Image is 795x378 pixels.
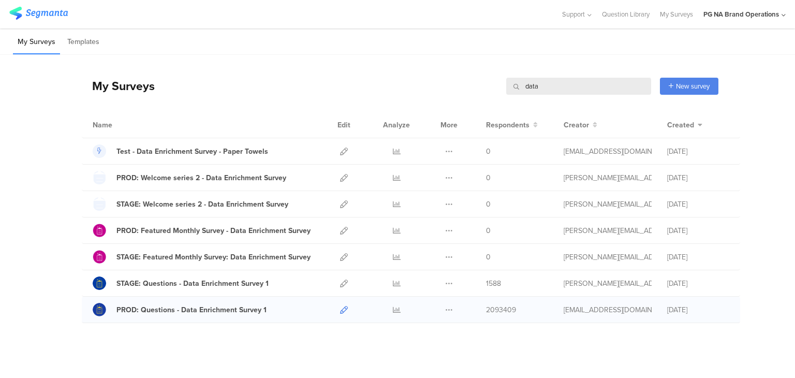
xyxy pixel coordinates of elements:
div: ramkumar.raman@mindtree.com [564,199,652,210]
span: Support [562,9,585,19]
div: [DATE] [667,225,729,236]
div: STAGE: Featured Monthly Survey: Data Enrichment Survey [116,252,311,263]
div: Test - Data Enrichment Survey - Paper Towels [116,146,268,157]
button: Creator [564,120,597,130]
div: [DATE] [667,172,729,183]
span: New survey [676,81,710,91]
div: PG NA Brand Operations [703,9,779,19]
input: Survey Name, Creator... [506,78,651,95]
div: Analyze [381,112,412,138]
span: Creator [564,120,589,130]
span: 0 [486,146,491,157]
div: jb@segmanta.com [564,304,652,315]
a: STAGE: Welcome series 2 - Data Enrichment Survey [93,197,288,211]
div: [DATE] [667,252,729,263]
div: STAGE: Questions - Data Enrichment Survey 1 [116,278,269,289]
a: PROD: Featured Monthly Survey - Data Enrichment Survey [93,224,311,237]
li: Templates [63,30,104,54]
span: Respondents [486,120,529,130]
div: ramkumar.raman@mindtree.com [564,252,652,263]
span: 2093409 [486,304,516,315]
a: Test - Data Enrichment Survey - Paper Towels [93,144,268,158]
div: PROD: Questions - Data Enrichment Survey 1 [116,304,267,315]
span: 0 [486,172,491,183]
span: 0 [486,199,491,210]
img: segmanta logo [9,7,68,20]
li: My Surveys [13,30,60,54]
div: ramkumar.raman@mindtree.com [564,172,652,183]
span: Created [667,120,694,130]
button: Created [667,120,702,130]
div: Edit [333,112,355,138]
div: ramkumar.raman@mindtree.com [564,225,652,236]
a: PROD: Questions - Data Enrichment Survey 1 [93,303,267,316]
div: Name [93,120,155,130]
div: PROD: Featured Monthly Survey - Data Enrichment Survey [116,225,311,236]
span: 0 [486,252,491,263]
div: [DATE] [667,278,729,289]
div: PROD: Welcome series 2 - Data Enrichment Survey [116,172,286,183]
a: STAGE: Featured Monthly Survey: Data Enrichment Survey [93,250,311,264]
div: [DATE] [667,199,729,210]
div: [DATE] [667,146,729,157]
a: PROD: Welcome series 2 - Data Enrichment Survey [93,171,286,184]
span: 0 [486,225,491,236]
div: My Surveys [82,77,155,95]
div: More [438,112,460,138]
a: STAGE: Questions - Data Enrichment Survey 1 [93,277,269,290]
div: STAGE: Welcome series 2 - Data Enrichment Survey [116,199,288,210]
button: Respondents [486,120,538,130]
div: gallup.r@pg.com [564,146,652,157]
span: 1588 [486,278,501,289]
div: ramkumar.raman@mindtree.com [564,278,652,289]
div: [DATE] [667,304,729,315]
